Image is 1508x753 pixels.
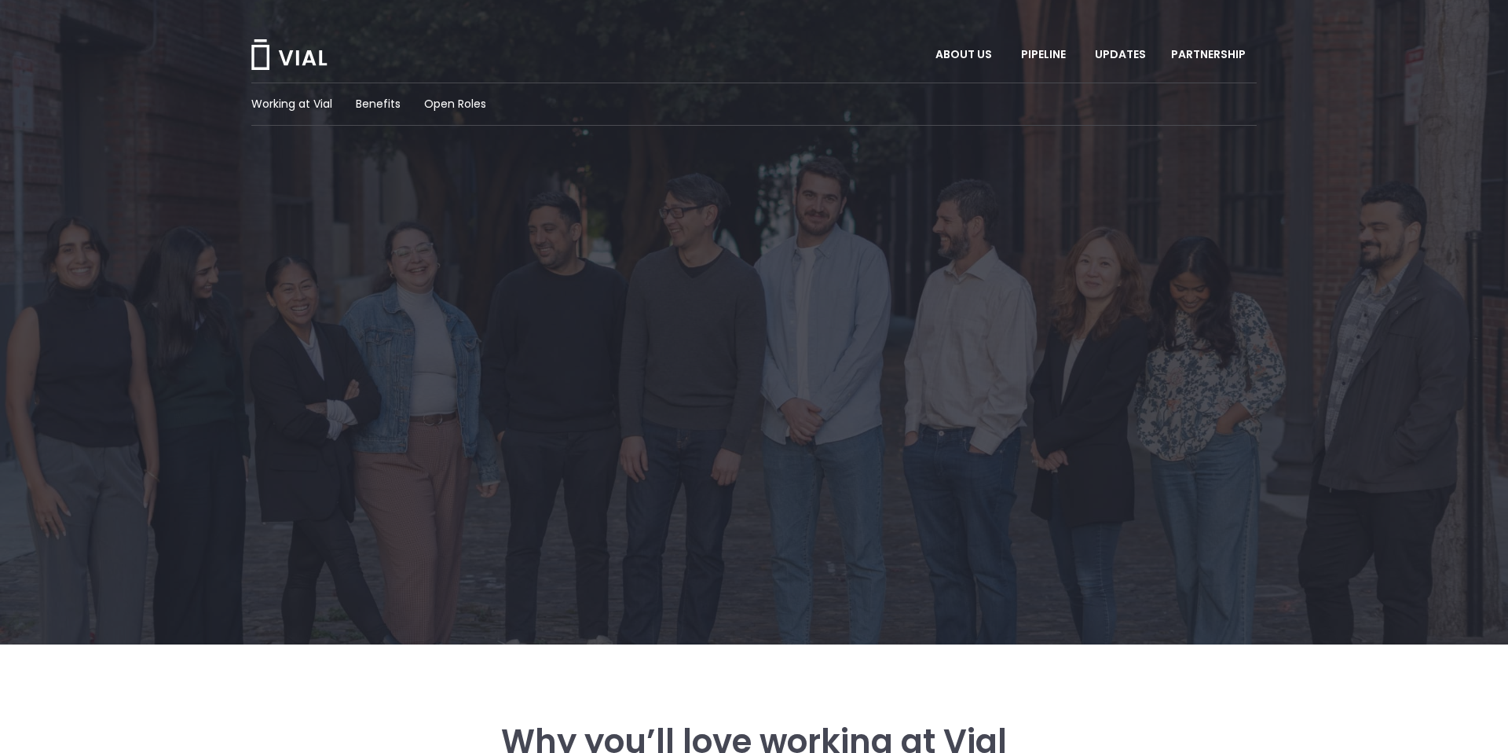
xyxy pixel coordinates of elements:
a: ABOUT USMenu Toggle [923,42,1008,68]
a: UPDATES [1082,42,1158,68]
a: Working at Vial [251,96,332,112]
a: PIPELINEMenu Toggle [1008,42,1082,68]
img: Vial Logo [250,39,328,70]
a: Benefits [356,96,401,112]
a: Open Roles [424,96,486,112]
a: PARTNERSHIPMenu Toggle [1158,42,1262,68]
